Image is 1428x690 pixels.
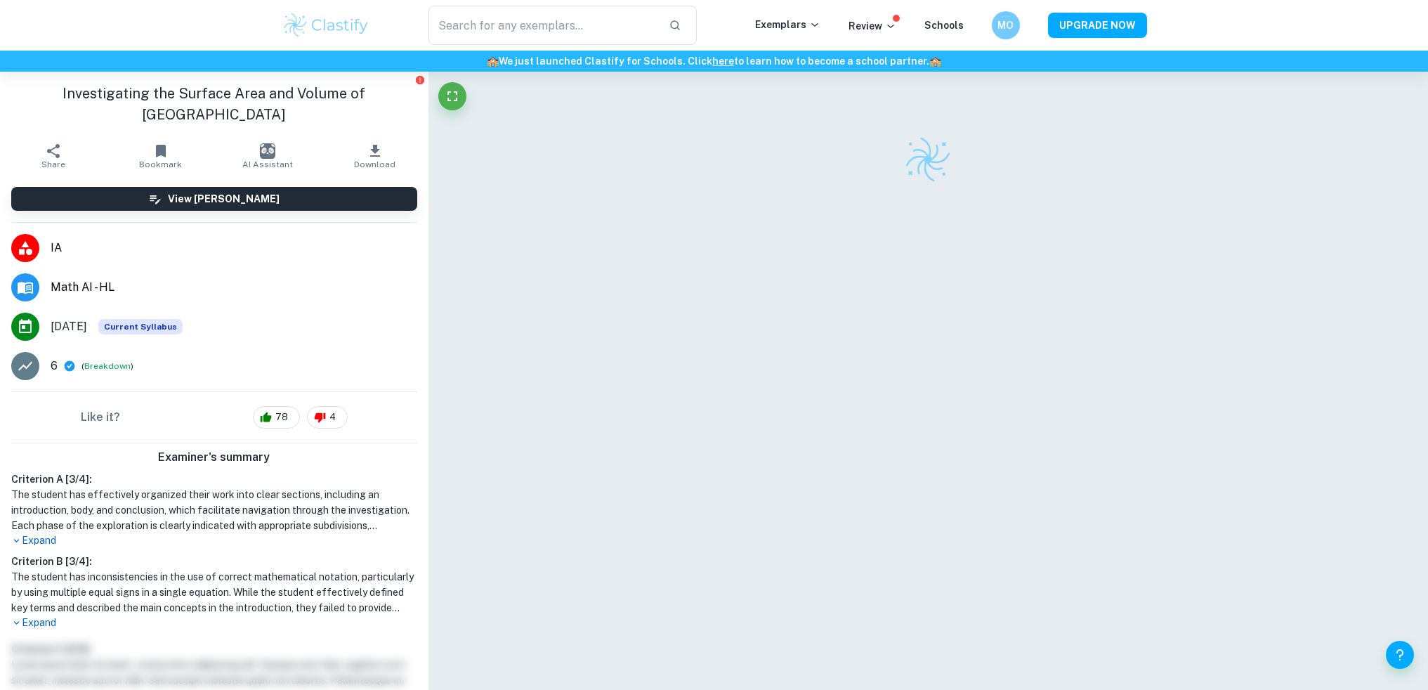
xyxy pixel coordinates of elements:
h6: MO [997,18,1014,33]
button: MO [992,11,1020,39]
span: AI Assistant [242,160,293,169]
p: 6 [51,358,58,375]
button: Bookmark [107,136,214,176]
p: Expand [11,533,417,548]
span: 🏫 [929,56,941,67]
span: [DATE] [51,318,87,335]
div: 78 [253,406,300,429]
span: Share [41,160,65,169]
span: 4 [322,410,343,424]
span: Current Syllabus [98,319,183,334]
button: Help and Feedback [1386,641,1414,669]
h6: View [PERSON_NAME] [168,191,280,207]
span: Bookmark [139,160,182,169]
span: 🏫 [487,56,499,67]
span: Download [354,160,395,169]
button: View [PERSON_NAME] [11,187,417,211]
p: Exemplars [755,17,820,32]
span: ( ) [81,360,133,373]
h6: Criterion B [ 3 / 4 ]: [11,554,417,569]
h6: Examiner's summary [6,449,423,466]
span: IA [51,240,417,256]
h6: We just launched Clastify for Schools. Click to learn how to become a school partner. [3,53,1425,69]
div: 4 [307,406,348,429]
button: Fullscreen [438,82,466,110]
h6: Like it? [81,409,120,426]
button: Breakdown [84,360,131,372]
h1: The student has inconsistencies in the use of correct mathematical notation, particularly by usin... [11,569,417,616]
a: Schools [924,20,964,31]
div: This exemplar is based on the current syllabus. Feel free to refer to it for inspiration/ideas wh... [98,319,183,334]
a: here [712,56,734,67]
span: 78 [268,410,296,424]
p: Review [849,18,896,34]
h6: Criterion A [ 3 / 4 ]: [11,471,417,487]
button: Report issue [415,74,426,85]
img: Clastify logo [282,11,371,39]
button: AI Assistant [214,136,321,176]
p: Expand [11,616,417,630]
img: Clastify logo [903,135,952,184]
h1: The student has effectively organized their work into clear sections, including an introduction, ... [11,487,417,533]
button: Download [321,136,428,176]
span: Math AI - HL [51,279,417,296]
img: AI Assistant [260,143,275,159]
h1: Investigating the Surface Area and Volume of [GEOGRAPHIC_DATA] [11,83,417,125]
button: UPGRADE NOW [1048,13,1147,38]
input: Search for any exemplars... [428,6,658,45]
